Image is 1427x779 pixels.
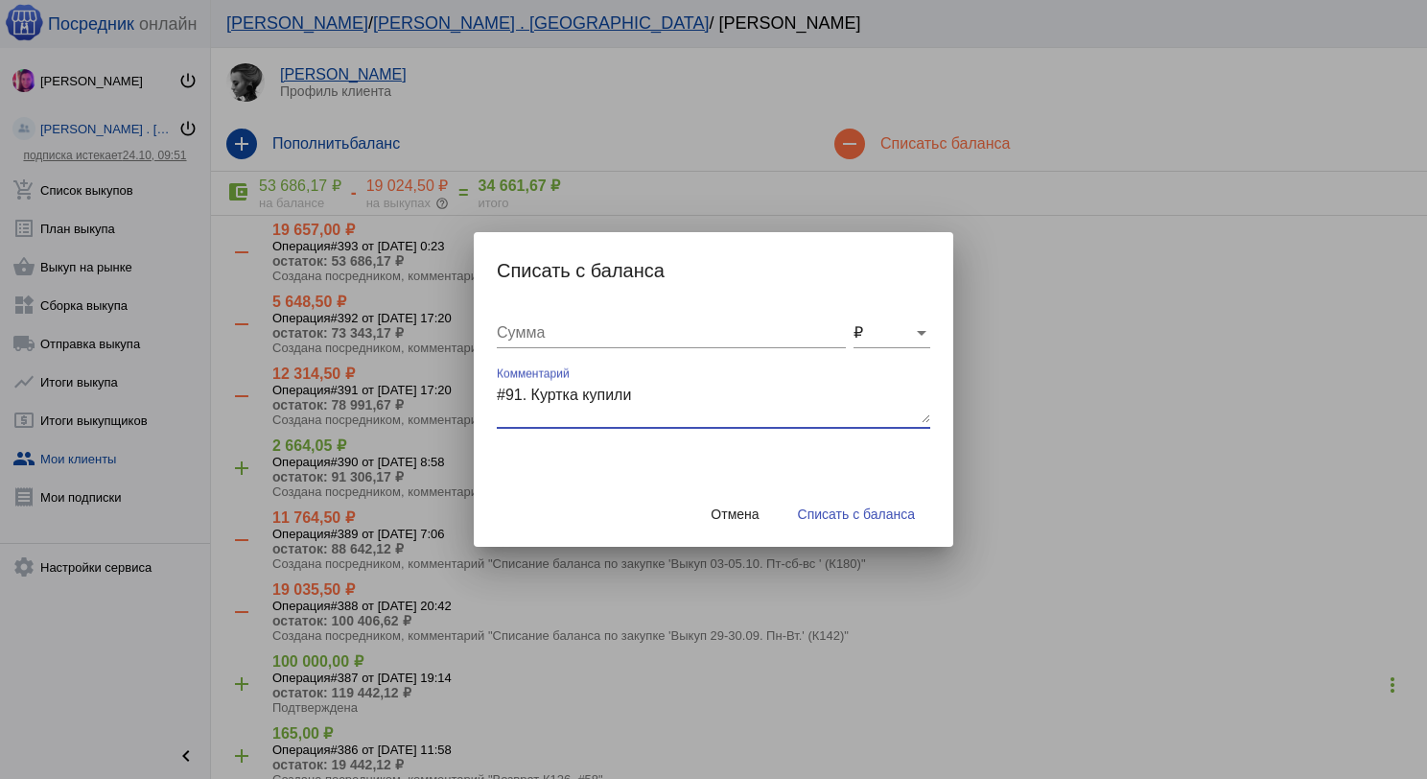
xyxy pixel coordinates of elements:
[695,497,774,531] button: Отмена
[783,497,930,531] button: Списать с баланса
[798,507,915,522] span: Списать с баланса
[854,324,863,341] span: ₽
[711,507,759,522] span: Отмена
[497,255,930,286] h2: Списать с баланса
